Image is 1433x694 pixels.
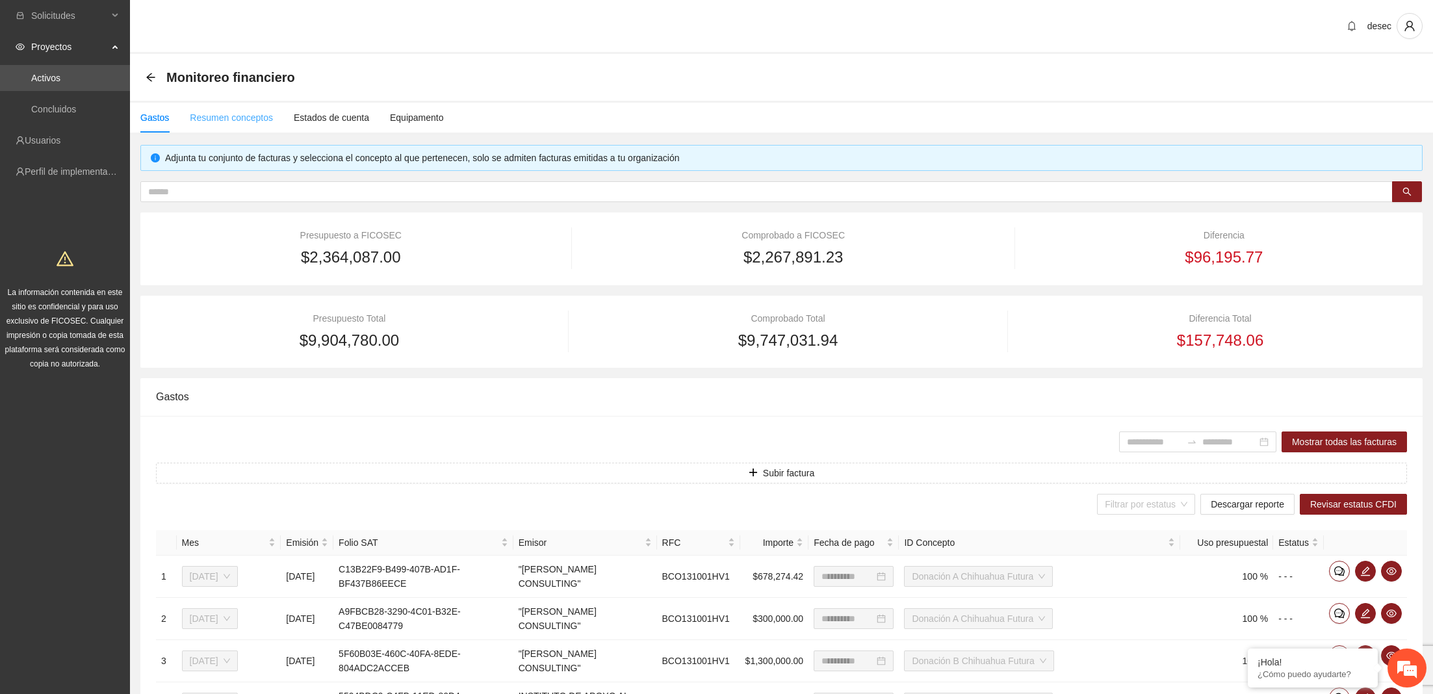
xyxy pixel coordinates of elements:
[657,598,740,640] td: BCO131001HV1
[1292,435,1397,449] span: Mostrar todas las facturas
[156,463,1407,483] button: plusSubir factura
[740,556,809,598] td: $678,274.42
[1329,645,1350,666] button: comment
[300,328,399,353] span: $9,904,780.00
[763,466,814,480] span: Subir factura
[166,67,295,88] span: Monitoreo financiero
[1381,561,1402,582] button: eye
[1187,437,1197,447] span: to
[1355,645,1376,666] button: edit
[333,640,513,682] td: 5F60B03E-460C-40FA-8EDE-804ADC2ACCEB
[1329,561,1350,582] button: comment
[899,530,1180,556] th: ID Concepto
[740,640,809,682] td: $1,300,000.00
[1355,603,1376,624] button: edit
[912,567,1045,586] span: Donación A Chihuahua Futura
[1200,494,1295,515] button: Descargar reporte
[156,228,546,242] div: Presupuesto a FICOSEC
[281,640,333,682] td: [DATE]
[657,530,740,556] th: RFC
[57,250,73,267] span: warning
[75,173,179,305] span: Estamos en línea.
[1180,640,1273,682] td: 100 %
[140,110,169,125] div: Gastos
[1381,645,1402,666] button: eye
[146,72,156,83] span: arrow-left
[1180,598,1273,640] td: 100 %
[146,72,156,83] div: Back
[1382,566,1401,576] span: eye
[1341,16,1362,36] button: bell
[657,640,740,682] td: BCO131001HV1
[598,228,989,242] div: Comprobado a FICOSEC
[333,556,513,598] td: C13B22F9-B499-407B-AD1F-BF437B86EECE
[814,535,884,550] span: Fecha de pago
[1355,561,1376,582] button: edit
[1258,669,1368,679] p: ¿Cómo puedo ayudarte?
[6,355,248,400] textarea: Escriba su mensaje y pulse “Intro”
[25,135,60,146] a: Usuarios
[1397,13,1423,39] button: user
[1310,497,1397,511] span: Revisar estatus CFDI
[68,66,218,83] div: Chatee con nosotros ahora
[1185,245,1263,270] span: $96,195.77
[31,34,108,60] span: Proyectos
[595,311,981,326] div: Comprobado Total
[738,328,838,353] span: $9,747,031.94
[286,535,318,550] span: Emisión
[281,556,333,598] td: [DATE]
[339,535,498,550] span: Folio SAT
[1329,603,1350,624] button: comment
[1187,437,1197,447] span: swap-right
[1258,657,1368,667] div: ¡Hola!
[904,535,1165,550] span: ID Concepto
[16,42,25,51] span: eye
[519,535,642,550] span: Emisor
[5,288,125,368] span: La información contenida en este sitio es confidencial y para uso exclusivo de FICOSEC. Cualquier...
[31,104,76,114] a: Concluidos
[513,640,657,682] td: "[PERSON_NAME] CONSULTING"
[1180,530,1273,556] th: Uso presupuestal
[1211,497,1284,511] span: Descargar reporte
[1402,187,1412,198] span: search
[808,530,899,556] th: Fecha de pago
[190,651,230,671] span: Marzo 2023
[1392,181,1422,202] button: search
[1330,566,1349,576] span: comment
[156,378,1407,415] div: Gastos
[749,468,758,478] span: plus
[740,598,809,640] td: $300,000.00
[156,556,177,598] td: 1
[513,556,657,598] td: "[PERSON_NAME] CONSULTING"
[156,598,177,640] td: 2
[301,245,400,270] span: $2,364,087.00
[190,567,230,586] span: Marzo 2023
[1273,640,1324,682] td: - - -
[1278,535,1309,550] span: Estatus
[912,651,1046,671] span: Donación B Chihuahua Futura
[745,535,794,550] span: Importe
[190,110,273,125] div: Resumen conceptos
[513,598,657,640] td: "[PERSON_NAME] CONSULTING"
[662,535,725,550] span: RFC
[1342,21,1362,31] span: bell
[1382,608,1401,619] span: eye
[1381,603,1402,624] button: eye
[31,3,108,29] span: Solicitudes
[333,530,513,556] th: Folio SAT
[1273,556,1324,598] td: - - -
[1382,650,1401,661] span: eye
[281,598,333,640] td: [DATE]
[390,110,444,125] div: Equipamento
[1041,228,1407,242] div: Diferencia
[1282,431,1407,452] button: Mostrar todas las facturas
[513,530,657,556] th: Emisor
[1330,608,1349,619] span: comment
[333,598,513,640] td: A9FBCB28-3290-4C01-B32E-C47BE0084779
[743,245,843,270] span: $2,267,891.23
[156,311,543,326] div: Presupuesto Total
[165,151,1412,165] div: Adjunta tu conjunto de facturas y selecciona el concepto al que pertenecen, solo se admiten factu...
[281,530,333,556] th: Emisión
[156,640,177,682] td: 3
[190,609,230,628] span: Marzo 2023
